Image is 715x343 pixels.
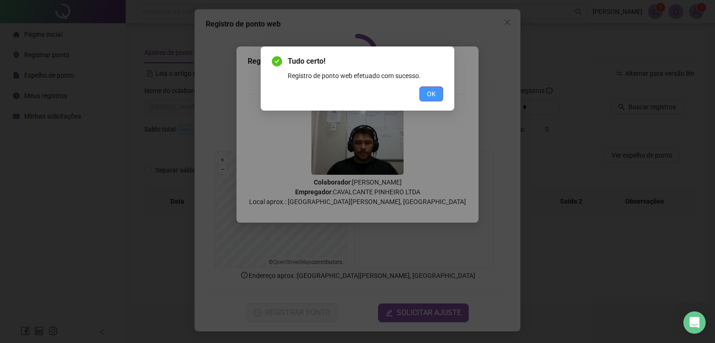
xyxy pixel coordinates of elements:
span: OK [427,89,436,99]
button: OK [419,86,443,101]
span: Tudo certo! [288,56,443,67]
div: Open Intercom Messenger [683,311,706,334]
div: Registro de ponto web efetuado com sucesso. [288,71,443,81]
span: check-circle [272,56,282,66]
